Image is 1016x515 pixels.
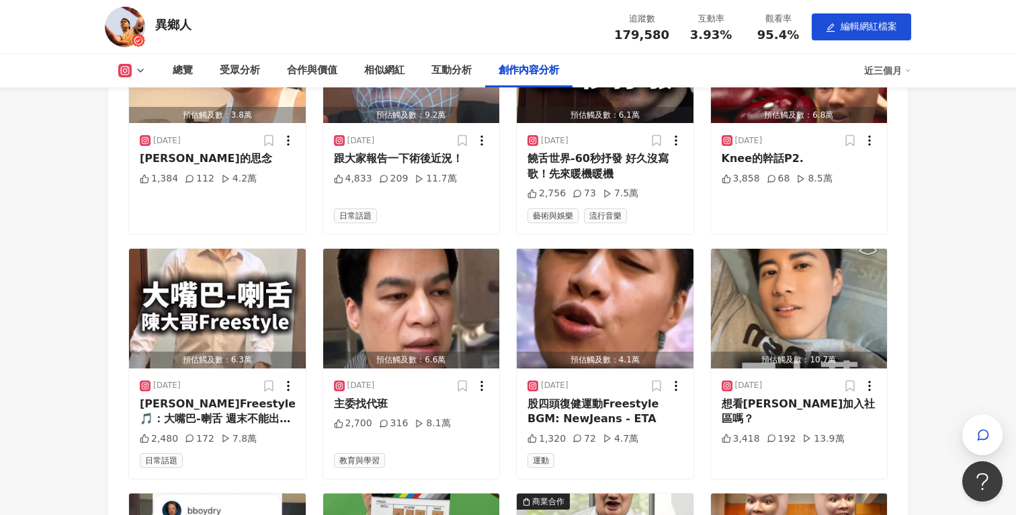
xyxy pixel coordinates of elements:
div: [PERSON_NAME]Freestyle 🎵：大嘴巴-喇舌 週末不能出門的[PERSON_NAME] 只能在家自己派對了！ [140,397,295,427]
span: 教育與學習 [334,453,385,468]
div: [DATE] [735,380,763,391]
div: 8.5萬 [796,172,832,186]
div: [DATE] [735,135,763,147]
div: 7.8萬 [221,432,257,446]
div: 總覽 [173,63,193,79]
button: edit編輯網紅檔案 [812,13,911,40]
div: 4,833 [334,172,372,186]
span: 日常話題 [140,453,183,468]
div: [DATE] [541,380,568,391]
div: Knee的幹話P2. [722,151,877,166]
div: [PERSON_NAME]的思念 [140,151,295,166]
div: 預估觸及數：9.2萬 [323,107,500,124]
span: 日常話題 [334,208,377,223]
div: 2,700 [334,417,372,430]
div: 觀看率 [753,12,804,26]
button: 預估觸及數：6.3萬 [129,249,306,368]
span: 藝術與娛樂 [527,208,579,223]
img: post-image [711,249,888,368]
div: 預估觸及數：4.1萬 [517,352,693,368]
div: 相似網紅 [364,63,405,79]
div: 饒舌世界-60秒抒發 好久沒寫歌！先來暖機暖機 [527,151,683,182]
img: post-image [323,249,500,368]
button: 預估觸及數：4.1萬 [517,249,693,368]
div: 跟大家報告一下術後近況！ [334,151,489,166]
span: 3.93% [690,28,732,42]
div: 商業合作 [532,495,564,508]
div: 4.2萬 [221,172,257,186]
span: 流行音樂 [584,208,627,223]
span: 95.4% [757,28,799,42]
div: 預估觸及數：6.3萬 [129,352,306,368]
div: 112 [185,172,214,186]
div: 3,418 [722,432,760,446]
div: 172 [185,432,214,446]
button: 預估觸及數：10.7萬 [711,249,888,368]
div: 1,384 [140,172,178,186]
div: 8.1萬 [415,417,450,430]
div: 預估觸及數：6.6萬 [323,352,500,368]
div: 2,480 [140,432,178,446]
div: 股四頭復健運動Freestyle BGM: NewJeans - ETA [527,397,683,427]
div: 4.7萬 [603,432,638,446]
div: 近三個月 [864,60,911,81]
div: 316 [379,417,409,430]
div: 73 [573,187,596,200]
div: [DATE] [347,380,375,391]
img: post-image [129,249,306,368]
div: 7.5萬 [603,187,638,200]
span: 運動 [527,453,554,468]
div: 2,756 [527,187,566,200]
button: 預估觸及數：6.6萬 [323,249,500,368]
div: [DATE] [153,135,181,147]
div: 209 [379,172,409,186]
div: 1,320 [527,432,566,446]
span: 編輯網紅檔案 [841,21,897,32]
div: 13.9萬 [802,432,844,446]
div: 追蹤數 [614,12,669,26]
div: [DATE] [541,135,568,147]
div: 合作與價值 [287,63,337,79]
div: [DATE] [153,380,181,391]
div: 受眾分析 [220,63,260,79]
img: KOL Avatar [105,7,145,47]
div: 創作內容分析 [499,63,559,79]
div: 想看[PERSON_NAME]加入社區嗎？ [722,397,877,427]
div: 預估觸及數：6.1萬 [517,107,693,124]
div: 3,858 [722,172,760,186]
div: 主委找代班 [334,397,489,411]
div: 互動分析 [431,63,472,79]
iframe: Help Scout Beacon - Open [962,461,1003,502]
div: 68 [767,172,790,186]
div: [DATE] [347,135,375,147]
span: edit [826,23,835,32]
div: 預估觸及數：6.8萬 [711,107,888,124]
div: 11.7萬 [415,172,456,186]
div: 異鄉人 [155,16,192,33]
span: 179,580 [614,28,669,42]
div: 192 [767,432,796,446]
div: 互動率 [685,12,736,26]
div: 預估觸及數：10.7萬 [711,352,888,368]
div: 預估觸及數：3.8萬 [129,107,306,124]
div: 72 [573,432,596,446]
img: post-image [517,249,693,368]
